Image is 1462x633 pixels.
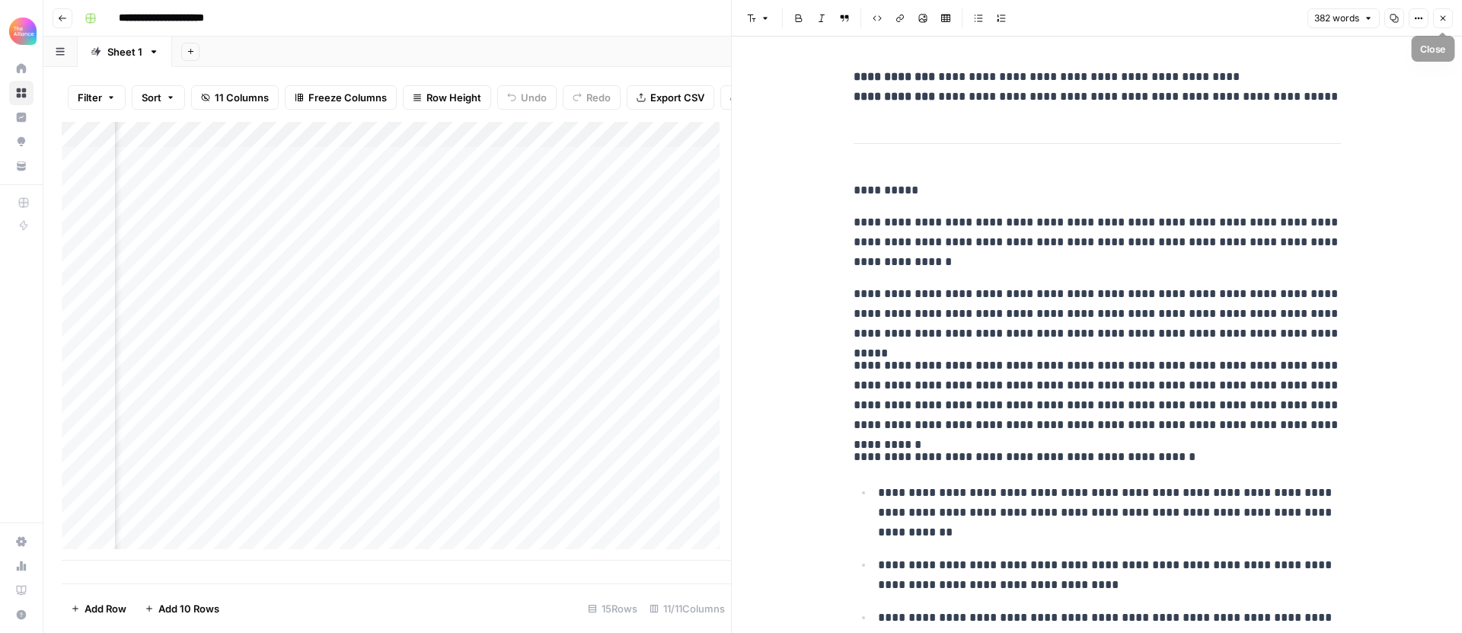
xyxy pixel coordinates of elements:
[136,596,228,621] button: Add 10 Rows
[9,603,34,627] button: Help + Support
[586,90,611,105] span: Redo
[215,90,269,105] span: 11 Columns
[142,90,161,105] span: Sort
[650,90,704,105] span: Export CSV
[308,90,387,105] span: Freeze Columns
[78,90,102,105] span: Filter
[132,85,185,110] button: Sort
[285,85,397,110] button: Freeze Columns
[9,578,34,603] a: Learning Hub
[78,37,172,67] a: Sheet 1
[9,154,34,178] a: Your Data
[1314,11,1359,25] span: 382 words
[426,90,481,105] span: Row Height
[158,601,219,616] span: Add 10 Rows
[9,18,37,45] img: Alliance Logo
[563,85,621,110] button: Redo
[1307,8,1380,28] button: 382 words
[191,85,279,110] button: 11 Columns
[62,596,136,621] button: Add Row
[582,596,643,621] div: 15 Rows
[9,56,34,81] a: Home
[497,85,557,110] button: Undo
[627,85,714,110] button: Export CSV
[403,85,491,110] button: Row Height
[68,85,126,110] button: Filter
[85,601,126,616] span: Add Row
[643,596,731,621] div: 11/11 Columns
[9,554,34,578] a: Usage
[107,44,142,59] div: Sheet 1
[9,529,34,554] a: Settings
[9,81,34,105] a: Browse
[9,12,34,50] button: Workspace: Alliance
[9,105,34,129] a: Insights
[9,129,34,154] a: Opportunities
[521,90,547,105] span: Undo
